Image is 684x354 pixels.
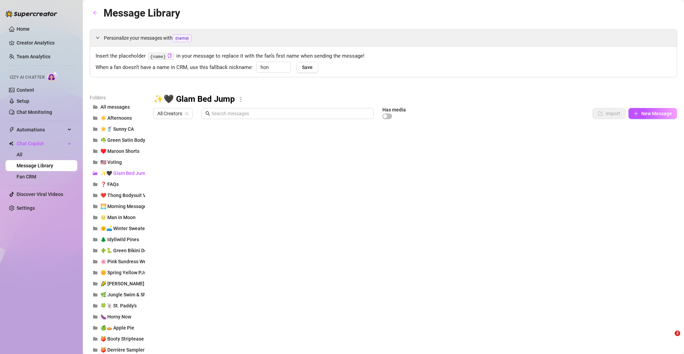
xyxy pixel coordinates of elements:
a: Message Library [17,163,53,168]
button: New Message [628,108,677,119]
a: Setup [17,98,29,104]
span: 🌽 [PERSON_NAME] [100,281,144,286]
button: ☀️ Afternoons [90,112,145,124]
span: 🌞🛋️ Winter Sweater Sunbask [100,226,166,231]
span: folder [93,336,98,341]
span: 🌵🐍 Green Bikini Desert Stagecoach [100,248,183,253]
span: 🌼 Spring Yellow PJs [100,270,146,275]
span: Chat Copilot [17,138,66,149]
img: Chat Copilot [9,141,13,146]
span: Save [302,65,313,70]
span: thunderbolt [9,127,14,132]
span: folder [93,193,98,198]
span: 🍀🃏 St. Paddy's [100,303,137,308]
button: ❤️ Thong Bodysuit Vid [90,190,145,201]
span: folder [93,237,98,242]
span: Insert the placeholder in your message to replace it with the fan’s first name when sending the m... [96,52,671,60]
span: Personalize your messages with [104,34,671,42]
button: ☀️🥤 Sunny CA [90,124,145,135]
button: 🌽 [PERSON_NAME] [90,278,145,289]
span: ❓ FAQs [100,181,119,187]
a: Discover Viral Videos [17,191,63,197]
span: Automations [17,124,66,135]
span: ☀️ Afternoons [100,115,132,121]
a: Home [17,26,30,32]
span: folder [93,105,98,109]
span: folder [93,226,98,231]
button: 🍆 Horny Now [90,311,145,322]
code: {name} [148,53,174,60]
button: 🍏🥧 Apple Pie [90,322,145,333]
a: Team Analytics [17,54,50,59]
span: folder [93,204,98,209]
button: 🇺🇸 Voting [90,157,145,168]
button: 🌝 Man in Moon [90,212,145,223]
span: folder [93,314,98,319]
span: arrow-left [93,10,98,15]
span: Izzy AI Chatter [10,74,45,81]
span: folder [93,281,98,286]
a: Content [17,87,34,93]
span: ☘️ Green Satin Bodysuit Nudes [100,137,169,143]
span: folder [93,248,98,253]
a: Chat Monitoring [17,109,52,115]
button: 🌿 Jungle Swim & Shower [90,289,145,300]
h3: ✨🖤 Glam Bed Jump [153,94,235,105]
span: search [205,111,210,116]
span: New Message [641,111,672,116]
button: 🌵🐍 Green Bikini Desert Stagecoach [90,245,145,256]
span: folder [93,292,98,297]
button: 🌅 Morning Messages [90,201,145,212]
button: 🌲 Idyllwild Pines [90,234,145,245]
span: folder [93,127,98,131]
span: expanded [96,36,100,40]
span: more [238,96,244,102]
span: ☀️🥤 Sunny CA [100,126,134,132]
button: ☘️ Green Satin Bodysuit Nudes [90,135,145,146]
button: ♥️ Maroon Shorts [90,146,145,157]
span: folder [93,160,98,165]
a: All [17,152,22,157]
span: folder [93,149,98,154]
span: 🌲 Idyllwild Pines [100,237,139,242]
span: folder-open [93,171,98,176]
span: plus [634,111,638,116]
span: ✨🖤 Glam Bed Jump [100,170,148,176]
span: ❤️ Thong Bodysuit Vid [100,193,150,198]
span: 🍆 Horny Now [100,314,131,319]
button: 🍑 Booty Striptease [90,333,145,344]
span: copy [167,53,172,58]
span: folder [93,259,98,264]
span: ♥️ Maroon Shorts [100,148,139,154]
span: 🍑 Booty Striptease [100,336,144,342]
div: Personalize your messages with{name} [90,30,677,46]
article: Folders [90,94,145,101]
span: team [185,111,189,116]
button: 🌼 Spring Yellow PJs [90,267,145,278]
span: {name} [173,35,192,42]
span: folder [93,182,98,187]
button: Import [593,108,626,119]
img: logo-BBDzfeDw.svg [6,10,57,17]
button: ✨🖤 Glam Bed Jump [90,168,145,179]
span: All Creators [157,108,188,119]
span: 🌿 Jungle Swim & Shower [100,292,157,297]
span: folder [93,347,98,352]
span: 🌅 Morning Messages [100,204,149,209]
span: 🍏🥧 Apple Pie [100,325,134,331]
span: folder [93,270,98,275]
a: Creator Analytics [17,37,72,48]
span: When a fan doesn’t have a name in CRM, use this fallback nickname: [96,63,253,72]
button: 🌞🛋️ Winter Sweater Sunbask [90,223,145,234]
article: Has media [382,108,406,112]
span: folder [93,138,98,142]
a: Settings [17,205,35,211]
button: All messages [90,101,145,112]
span: folder [93,116,98,120]
span: All messages [100,104,130,110]
button: Save [296,62,318,73]
button: ❓ FAQs [90,179,145,190]
span: 🍑 Derrière Sampler [100,347,145,353]
span: 🇺🇸 Voting [100,159,122,165]
button: Click to Copy [167,53,172,59]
